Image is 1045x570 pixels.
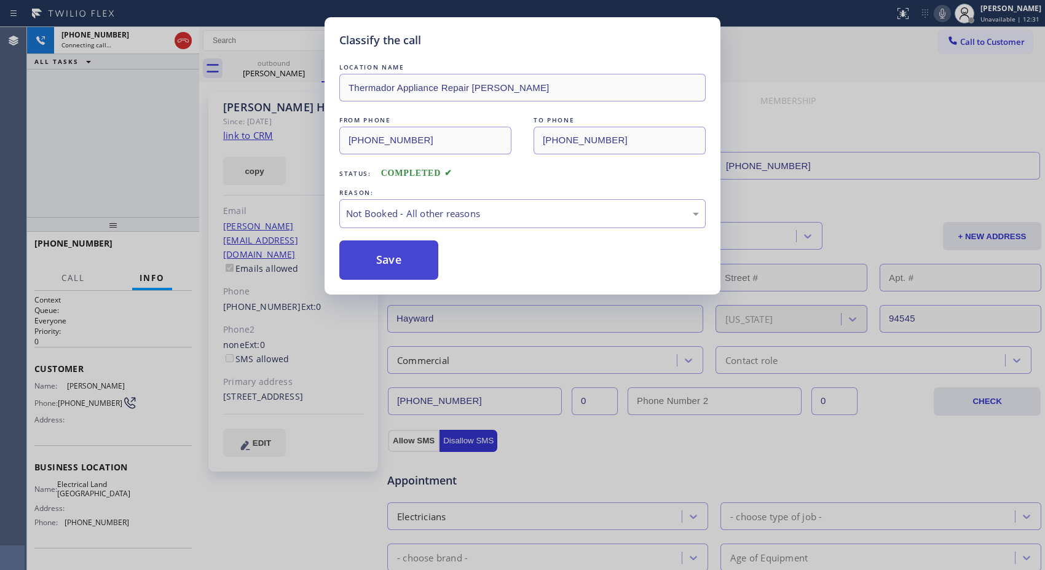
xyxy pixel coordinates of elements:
h5: Classify the call [339,32,421,49]
div: Not Booked - All other reasons [346,207,699,221]
div: REASON: [339,186,706,199]
div: FROM PHONE [339,114,511,127]
button: Save [339,240,438,280]
div: TO PHONE [534,114,706,127]
span: COMPLETED [381,168,452,178]
input: From phone [339,127,511,154]
div: LOCATION NAME [339,61,706,74]
input: To phone [534,127,706,154]
span: Status: [339,169,371,178]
